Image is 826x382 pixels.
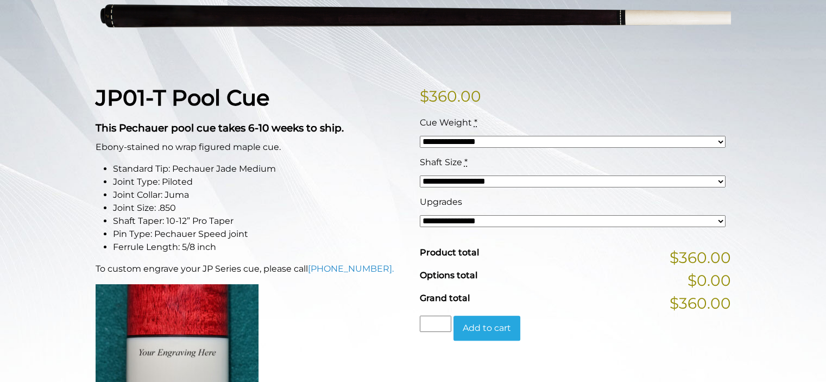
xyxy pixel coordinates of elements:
[96,141,407,154] p: Ebony-stained no wrap figured maple cue.
[670,246,731,269] span: $360.00
[453,316,520,341] button: Add to cart
[420,197,462,207] span: Upgrades
[113,202,407,215] li: Joint Size: .850
[420,157,462,167] span: Shaft Size
[113,228,407,241] li: Pin Type: Pechauer Speed joint
[113,176,407,189] li: Joint Type: Piloted
[420,117,472,128] span: Cue Weight
[420,293,470,303] span: Grand total
[308,264,394,274] a: [PHONE_NUMBER].
[420,87,481,105] bdi: 360.00
[420,316,451,332] input: Product quantity
[670,292,731,315] span: $360.00
[96,84,269,111] strong: JP01-T Pool Cue
[420,270,477,280] span: Options total
[96,122,344,134] strong: This Pechauer pool cue takes 6-10 weeks to ship.
[464,157,468,167] abbr: required
[113,241,407,254] li: Ferrule Length: 5/8 inch
[474,117,477,128] abbr: required
[113,215,407,228] li: Shaft Taper: 10-12” Pro Taper
[113,162,407,176] li: Standard Tip: Pechauer Jade Medium
[96,262,407,275] p: To custom engrave your JP Series cue, please call
[688,269,731,292] span: $0.00
[113,189,407,202] li: Joint Collar: Juma
[420,87,429,105] span: $
[420,247,479,258] span: Product total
